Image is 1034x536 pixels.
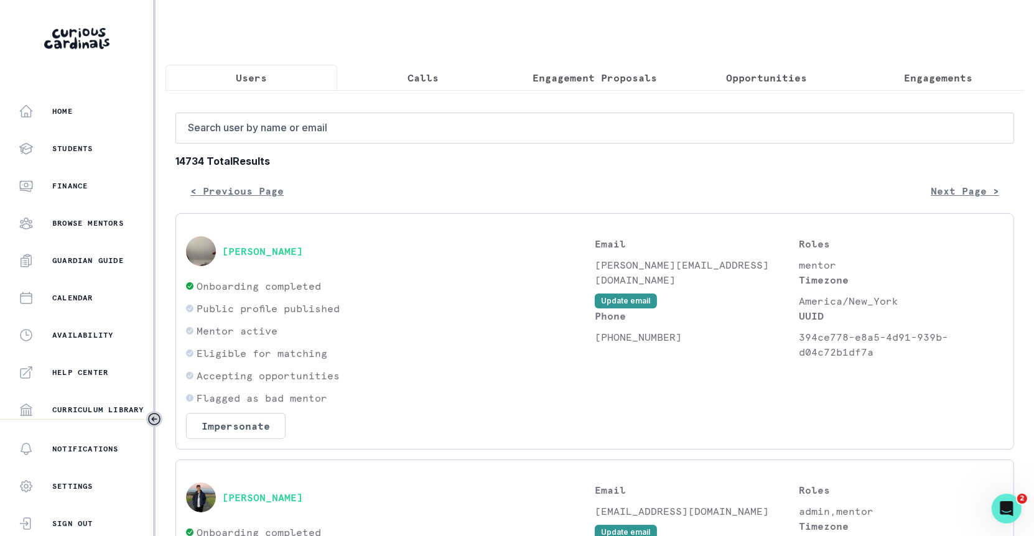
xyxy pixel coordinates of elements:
[175,154,1014,169] b: 14734 Total Results
[197,301,340,316] p: Public profile published
[595,236,799,251] p: Email
[52,405,144,415] p: Curriculum Library
[146,411,162,427] button: Toggle sidebar
[52,519,93,529] p: Sign Out
[726,70,807,85] p: Opportunities
[799,483,1004,497] p: Roles
[186,413,286,439] button: Impersonate
[595,293,657,308] button: Update email
[799,257,1004,272] p: mentor
[222,491,303,504] button: [PERSON_NAME]
[799,519,1004,534] p: Timezone
[533,70,657,85] p: Engagement Proposals
[799,272,1004,287] p: Timezone
[236,70,267,85] p: Users
[595,330,799,344] p: [PHONE_NUMBER]
[52,181,88,191] p: Finance
[904,70,972,85] p: Engagements
[52,218,124,228] p: Browse Mentors
[799,504,1004,519] p: admin,mentor
[197,390,327,405] p: Flagged as bad mentor
[799,330,1004,359] p: 394ce778-e8a5-4d91-939b-d04c72b1df7a
[197,279,321,293] p: Onboarding completed
[52,330,113,340] p: Availability
[992,494,1022,524] iframe: Intercom live chat
[52,106,73,116] p: Home
[799,293,1004,308] p: America/New_York
[197,346,327,361] p: Eligible for matching
[799,236,1004,251] p: Roles
[52,367,108,377] p: Help Center
[1017,494,1027,504] span: 2
[595,257,799,287] p: [PERSON_NAME][EMAIL_ADDRESS][DOMAIN_NAME]
[52,293,93,303] p: Calendar
[197,323,277,338] p: Mentor active
[52,444,119,454] p: Notifications
[595,483,799,497] p: Email
[52,144,93,154] p: Students
[222,245,303,257] button: [PERSON_NAME]
[52,481,93,491] p: Settings
[595,308,799,323] p: Phone
[175,178,299,203] button: < Previous Page
[408,70,439,85] p: Calls
[44,28,109,49] img: Curious Cardinals Logo
[916,178,1014,203] button: Next Page >
[595,504,799,519] p: [EMAIL_ADDRESS][DOMAIN_NAME]
[197,368,340,383] p: Accepting opportunities
[52,256,124,266] p: Guardian Guide
[799,308,1004,323] p: UUID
